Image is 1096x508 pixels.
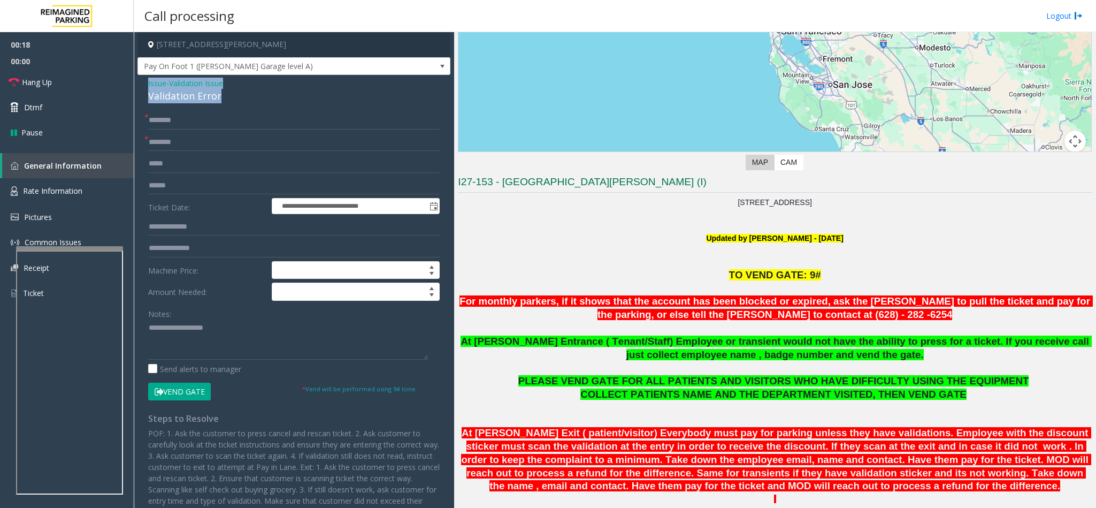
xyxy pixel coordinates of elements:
[424,292,439,300] span: Decrease value
[148,305,171,320] label: Notes:
[302,385,416,393] small: Vend will be performed using 9# tone
[1064,131,1086,152] button: Map camera controls
[424,270,439,279] span: Decrease value
[11,162,19,170] img: 'icon'
[22,77,52,88] span: Hang Up
[2,153,134,178] a: General Information
[166,78,223,88] span: -
[145,261,269,279] label: Machine Price:
[169,78,223,89] span: Validation Issue
[11,264,18,271] img: 'icon'
[24,102,42,113] span: Dtmf
[138,58,388,75] span: Pay On Foot 1 ([PERSON_NAME] Garage level A)
[24,212,52,222] span: Pictures
[25,237,81,247] span: Common Issues
[148,383,211,401] button: Vend Gate
[148,363,241,375] label: Send alerts to manager
[518,375,1029,386] span: PLEASE VEND GATE FOR ALL PATIENTS AND VISITORS WHO HAVE DIFFICULTY USING THE EQUIPMENT
[461,336,1092,360] span: At [PERSON_NAME] Entrance ( Tenant/Staff) Employee or transient would not have the ability to pre...
[746,155,775,170] label: Map
[580,389,966,400] span: COLLECT PATIENTS NAME AND THE DEPARTMENT VISITED, THEN VEND GATE
[461,151,496,165] a: Open this area in Google Maps (opens a new window)
[145,283,269,301] label: Amount Needed:
[148,78,166,89] span: Issue
[145,198,269,214] label: Ticket Date:
[424,283,439,292] span: Increase value
[148,414,440,424] h4: Steps to Resolve
[461,151,496,165] img: Google
[11,289,18,298] img: 'icon'
[11,238,19,247] img: 'icon'
[729,269,821,280] span: TO VEND GATE: 9#
[24,161,102,171] span: General Information
[706,234,843,242] font: Updated by [PERSON_NAME] - [DATE]
[458,196,1092,208] p: [STREET_ADDRESS]
[139,3,240,29] h3: Call processing
[427,199,439,214] span: Toggle popup
[458,175,1092,193] h3: I27-153 - [GEOGRAPHIC_DATA][PERSON_NAME] (I)
[461,427,1091,491] span: At [PERSON_NAME] Exit ( patient/visitor) Everybody must pay for parking unless they have validati...
[424,262,439,270] span: Increase value
[1074,10,1083,21] img: logout
[459,295,1093,320] font: For monthly parkers, if it shows that the account has been blocked or expired, ask the [PERSON_NA...
[137,32,450,57] h4: [STREET_ADDRESS][PERSON_NAME]
[23,186,82,196] span: Rate Information
[11,186,18,196] img: 'icon'
[21,127,43,138] span: Pause
[148,89,440,103] div: Validation Error
[11,214,19,221] img: 'icon'
[774,155,803,170] label: CAM
[1046,10,1083,21] a: Logout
